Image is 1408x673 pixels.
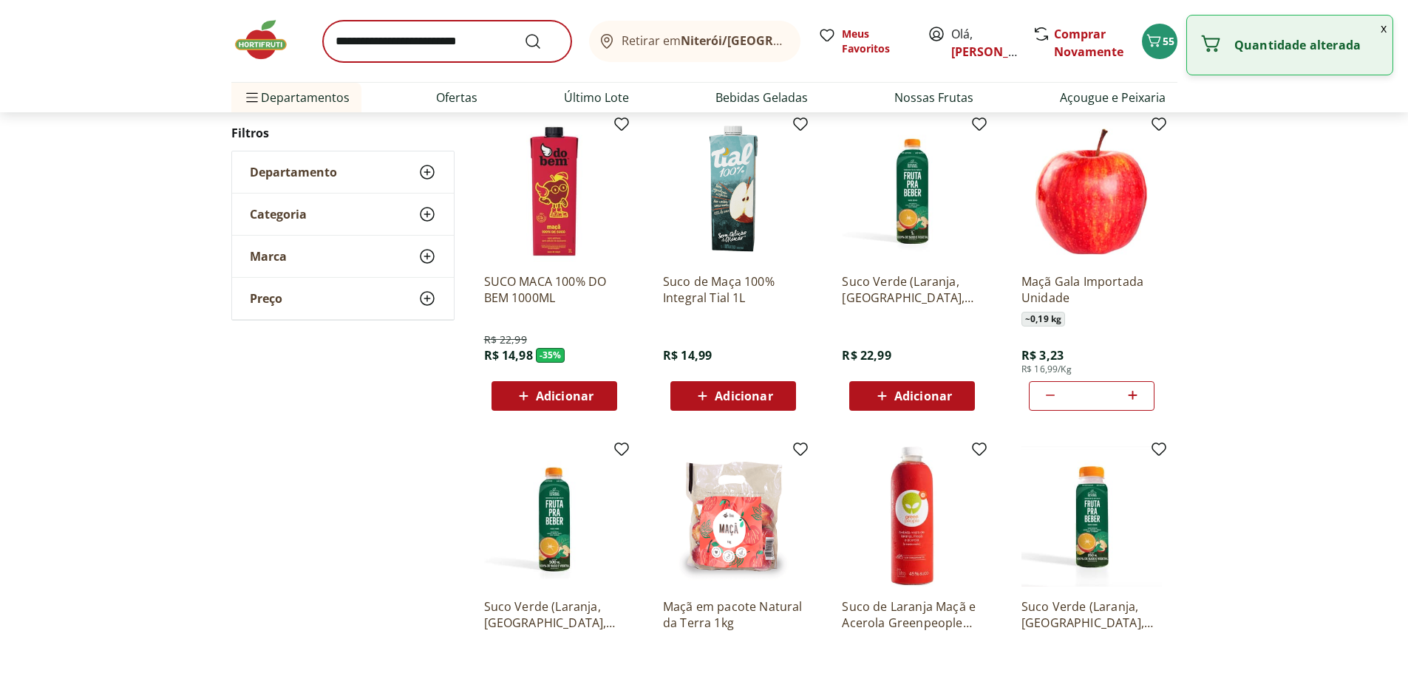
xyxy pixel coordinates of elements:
[492,381,617,411] button: Adicionar
[663,273,803,306] a: Suco de Maça 100% Integral Tial 1L
[1060,89,1166,106] a: Açougue e Peixaria
[250,165,337,180] span: Departamento
[663,121,803,262] img: Suco de Maça 100% Integral Tial 1L
[484,598,625,631] a: Suco Verde (Laranja, [GEOGRAPHIC_DATA], Couve, Maça e [GEOGRAPHIC_DATA]) 500ml
[663,347,712,363] span: R$ 14,99
[243,80,350,115] span: Departamentos
[536,348,565,363] span: - 35 %
[1021,273,1162,306] a: Maçã Gala Importada Unidade
[250,207,307,222] span: Categoria
[1021,312,1065,327] span: ~ 0,19 kg
[842,273,982,306] a: Suco Verde (Laranja, [GEOGRAPHIC_DATA], Couve, Maça e Gengibre) 1L
[715,390,772,402] span: Adicionar
[484,446,625,587] img: Suco Verde (Laranja, Hortelã, Couve, Maça e Gengibre) 500ml
[484,121,625,262] img: SUCO MACA 100% DO BEM 1000ML
[436,89,477,106] a: Ofertas
[842,121,982,262] img: Suco Verde (Laranja, Hortelã, Couve, Maça e Gengibre) 1L
[589,21,800,62] button: Retirar emNiterói/[GEOGRAPHIC_DATA]
[484,273,625,306] a: SUCO MACA 100% DO BEM 1000ML
[670,381,796,411] button: Adicionar
[484,347,533,363] span: R$ 14,98
[484,332,527,347] span: R$ 22,99
[243,80,261,115] button: Menu
[231,18,305,62] img: Hortifruti
[232,194,454,235] button: Categoria
[842,27,910,56] span: Meus Favoritos
[232,278,454,319] button: Preço
[842,446,982,587] img: Suco de Laranja Maçã e Acerola Greenpeople 500ml
[250,291,282,306] span: Preço
[1021,121,1162,262] img: Maçã Gala Importada Unidade
[250,249,287,264] span: Marca
[1021,347,1064,363] span: R$ 3,23
[1021,363,1072,375] span: R$ 16,99/Kg
[681,33,849,49] b: Niterói/[GEOGRAPHIC_DATA]
[842,347,891,363] span: R$ 22,99
[1163,34,1174,48] span: 55
[1234,38,1381,52] p: Quantidade alterada
[524,33,560,50] button: Submit Search
[622,34,785,47] span: Retirar em
[1054,26,1123,60] a: Comprar Novamente
[232,151,454,193] button: Departamento
[1375,16,1392,41] button: Fechar notificação
[951,44,1047,60] a: [PERSON_NAME]
[663,446,803,587] img: Maçã em pacote Natural da Terra 1kg
[536,390,594,402] span: Adicionar
[1021,598,1162,631] a: Suco Verde (Laranja, [GEOGRAPHIC_DATA], Couve, Maça e Gengibre) 250ml
[564,89,629,106] a: Último Lote
[1021,446,1162,587] img: Suco Verde (Laranja, Hortelã, Couve, Maça e Gengibre) 250ml
[842,598,982,631] a: Suco de Laranja Maçã e Acerola Greenpeople 500ml
[951,25,1017,61] span: Olá,
[232,236,454,277] button: Marca
[715,89,808,106] a: Bebidas Geladas
[1142,24,1177,59] button: Carrinho
[231,118,455,148] h2: Filtros
[894,390,952,402] span: Adicionar
[818,27,910,56] a: Meus Favoritos
[323,21,571,62] input: search
[663,598,803,631] a: Maçã em pacote Natural da Terra 1kg
[894,89,973,106] a: Nossas Frutas
[849,381,975,411] button: Adicionar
